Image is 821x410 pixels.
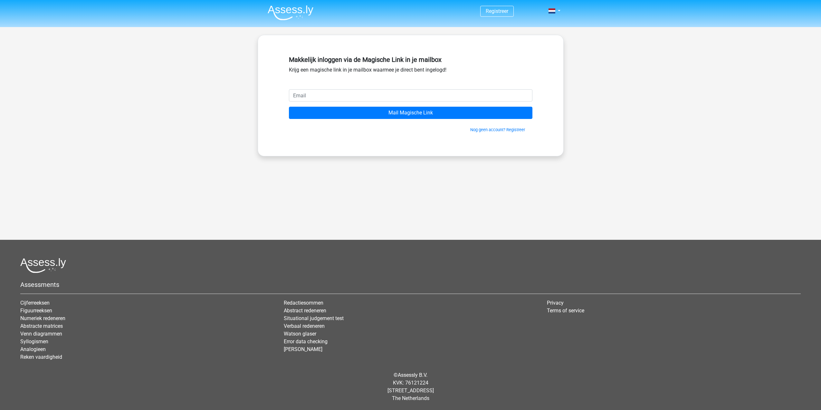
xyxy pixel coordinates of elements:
[289,89,532,102] input: Email
[284,331,316,337] a: Watson glaser
[284,346,322,352] a: [PERSON_NAME]
[289,107,532,119] input: Mail Magische Link
[20,338,48,345] a: Syllogismen
[486,8,508,14] a: Registreer
[15,366,806,407] div: © KVK: 76121224 [STREET_ADDRESS] The Netherlands
[20,258,66,273] img: Assessly logo
[268,5,313,20] img: Assessly
[289,56,532,63] h5: Makkelijk inloggen via de Magische Link in je mailbox
[398,372,427,378] a: Assessly B.V.
[470,127,525,132] a: Nog geen account? Registreer
[20,354,62,360] a: Reken vaardigheid
[289,53,532,89] div: Krijg een magische link in je mailbox waarmee je direct bent ingelogd!
[20,331,62,337] a: Venn diagrammen
[284,307,326,314] a: Abstract redeneren
[20,307,52,314] a: Figuurreeksen
[284,338,328,345] a: Error data checking
[284,300,323,306] a: Redactiesommen
[20,346,46,352] a: Analogieen
[20,323,63,329] a: Abstracte matrices
[20,300,50,306] a: Cijferreeksen
[284,315,344,321] a: Situational judgement test
[284,323,325,329] a: Verbaal redeneren
[20,281,801,288] h5: Assessments
[547,307,584,314] a: Terms of service
[20,315,65,321] a: Numeriek redeneren
[547,300,564,306] a: Privacy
